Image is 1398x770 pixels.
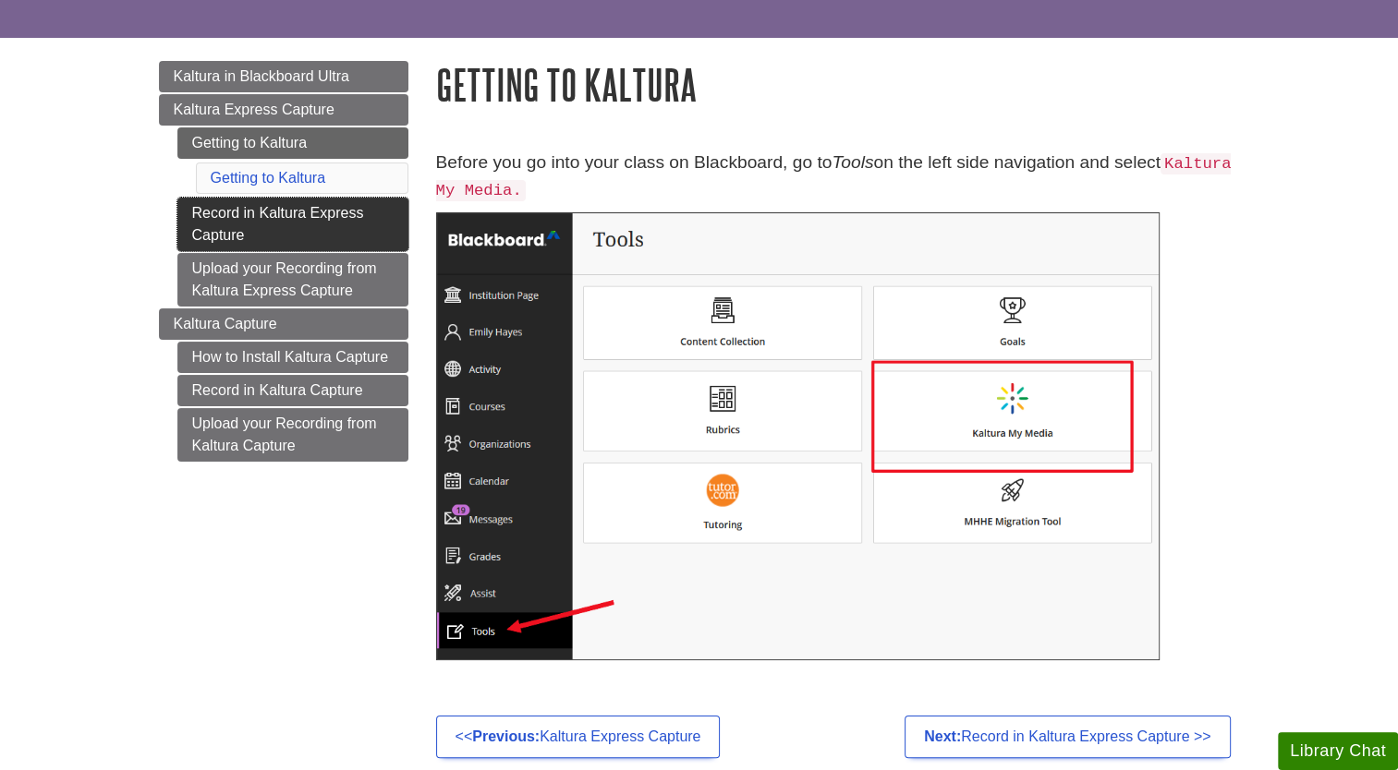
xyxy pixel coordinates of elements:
[177,253,408,307] a: Upload your Recording from Kaltura Express Capture
[472,728,540,744] strong: Previous:
[174,102,334,117] span: Kaltura Express Capture
[832,152,873,172] em: Tools
[159,61,408,462] div: Guide Page Menu
[174,316,277,331] span: Kaltura Capture
[436,61,1240,108] h1: Getting to Kaltura
[436,716,721,758] a: <<Previous:Kaltura Express Capture
[924,728,961,744] strong: Next:
[174,68,349,84] span: Kaltura in Blackboard Ultra
[177,198,408,251] a: Record in Kaltura Express Capture
[159,94,408,126] a: Kaltura Express Capture
[211,170,326,186] a: Getting to Kaltura
[159,308,408,340] a: Kaltura Capture
[177,127,408,159] a: Getting to Kaltura
[436,212,1160,661] img: blackboard tools
[1278,732,1398,770] button: Library Chat
[436,150,1240,203] p: Before you go into your class on Blackboard, go to on the left side navigation and select
[177,375,408,406] a: Record in Kaltura Capture
[177,342,408,373] a: How to Install Kaltura Capture
[159,61,408,92] a: Kaltura in Blackboard Ultra
[905,716,1230,758] a: Next:Record in Kaltura Express Capture >>
[177,408,408,462] a: Upload your Recording from Kaltura Capture
[436,153,1232,201] code: Kaltura My Media.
